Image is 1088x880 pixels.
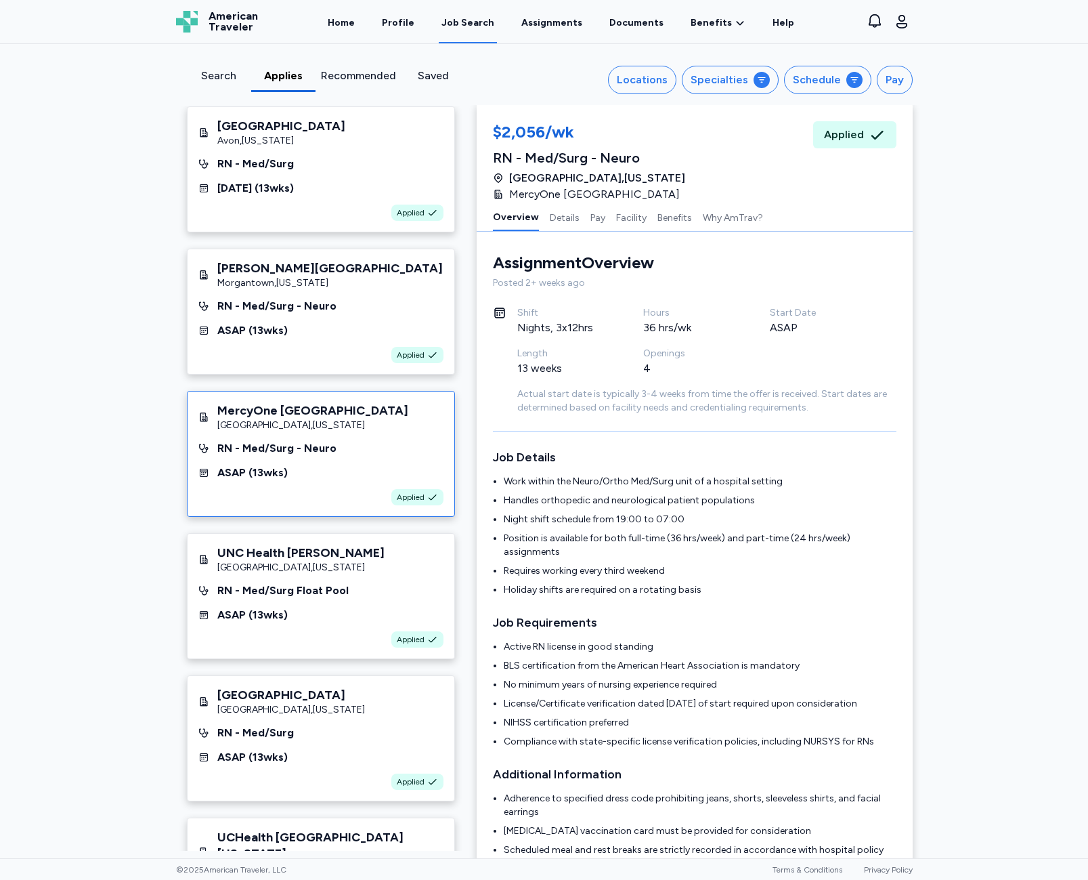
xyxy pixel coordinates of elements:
[217,276,443,290] div: Morgantown , [US_STATE]
[517,360,611,377] div: 13 weeks
[176,864,286,875] span: © 2025 American Traveler, LLC
[504,659,896,673] li: BLS certification from the American Heart Association is mandatory
[886,72,904,88] div: Pay
[793,72,841,88] div: Schedule
[257,68,310,84] div: Applies
[517,387,896,415] div: Actual start date is typically 3-4 weeks from time the offer is received. Start dates are determi...
[643,320,737,336] div: 36 hrs/wk
[439,1,497,43] a: Job Search
[504,824,896,838] li: [MEDICAL_DATA] vaccination card must be provided for consideration
[504,640,896,654] li: Active RN license in good standing
[682,66,779,94] button: Specialties
[770,306,864,320] div: Start Date
[209,11,258,33] span: American Traveler
[877,66,913,94] button: Pay
[504,843,896,857] li: Scheduled meal and rest breaks are strictly recorded in accordance with hospital policy
[643,306,737,320] div: Hours
[517,306,611,320] div: Shift
[493,148,688,167] div: RN - Med/Surg - Neuro
[691,16,732,30] span: Benefits
[517,320,611,336] div: Nights, 3x12hrs
[509,186,680,203] span: MercyOne [GEOGRAPHIC_DATA]
[504,513,896,526] li: Night shift schedule from 19:00 to 07:00
[504,532,896,559] li: Position is available for both full-time (36 hrs/week) and part-time (24 hrs/week) assignments
[397,350,425,360] span: Applied
[643,360,737,377] div: 4
[616,203,647,231] button: Facility
[504,475,896,488] li: Work within the Neuro/Ortho Med/Surg unit of a hospital setting
[217,156,294,172] div: RN - Med/Surg
[397,634,425,645] span: Applied
[691,72,748,88] div: Specialties
[217,545,385,561] div: UNC Health [PERSON_NAME]
[217,402,408,419] div: MercyOne [GEOGRAPHIC_DATA]
[617,72,668,88] div: Locations
[773,865,842,875] a: Terms & Conditions
[504,735,896,749] li: Compliance with state-specific license verification policies, including NURSYS for RNs
[321,68,396,84] div: Recommended
[407,68,460,84] div: Saved
[504,583,896,597] li: Holiday shifts are required on a rotating basis
[397,776,425,787] span: Applied
[217,298,336,314] div: RN - Med/Surg - Neuro
[217,607,288,623] div: ASAP ( 13 wks)
[784,66,871,94] button: Schedule
[608,66,676,94] button: Locations
[217,829,443,862] div: UCHealth [GEOGRAPHIC_DATA][US_STATE]
[217,118,345,134] div: [GEOGRAPHIC_DATA]
[217,725,294,741] div: RN - Med/Surg
[397,492,425,503] span: Applied
[590,203,605,231] button: Pay
[864,865,913,875] a: Privacy Policy
[217,440,336,457] div: RN - Med/Surg - Neuro
[217,465,288,481] div: ASAP ( 13 wks)
[217,322,288,339] div: ASAP ( 13 wks)
[703,203,763,231] button: Why AmTrav?
[657,203,692,231] button: Benefits
[509,170,685,186] span: [GEOGRAPHIC_DATA] , [US_STATE]
[770,320,864,336] div: ASAP
[217,561,385,574] div: [GEOGRAPHIC_DATA] , [US_STATE]
[217,749,288,766] div: ASAP ( 13 wks)
[504,678,896,692] li: No minimum years of nursing experience required
[493,203,539,231] button: Overview
[550,203,580,231] button: Details
[217,419,408,432] div: [GEOGRAPHIC_DATA] , [US_STATE]
[824,127,864,143] span: Applied
[504,716,896,730] li: NIHSS certification preferred
[192,68,246,84] div: Search
[217,583,349,599] div: RN - Med/Surg Float Pool
[176,11,198,33] img: Logo
[504,564,896,578] li: Requires working every third weekend
[493,252,654,274] div: Assignment Overview
[504,494,896,507] li: Handles orthopedic and neurological patient populations
[643,347,737,360] div: Openings
[217,260,443,276] div: [PERSON_NAME][GEOGRAPHIC_DATA]
[504,697,896,711] li: License/Certificate verification dated [DATE] of start required upon consideration
[493,276,896,290] div: Posted 2+ weeks ago
[217,180,294,196] div: [DATE] ( 13 wks)
[493,448,896,467] h3: Job Details
[397,207,425,218] span: Applied
[217,687,365,703] div: [GEOGRAPHIC_DATA]
[217,134,345,148] div: Avon , [US_STATE]
[493,765,896,784] h3: Additional Information
[441,16,494,30] div: Job Search
[691,16,745,30] a: Benefits
[517,347,611,360] div: Length
[217,703,365,717] div: [GEOGRAPHIC_DATA] , [US_STATE]
[493,121,688,146] div: $2,056/wk
[493,613,896,632] h3: Job Requirements
[504,792,896,819] li: Adherence to specified dress code prohibiting jeans, shorts, sleeveless shirts, and facial earrings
